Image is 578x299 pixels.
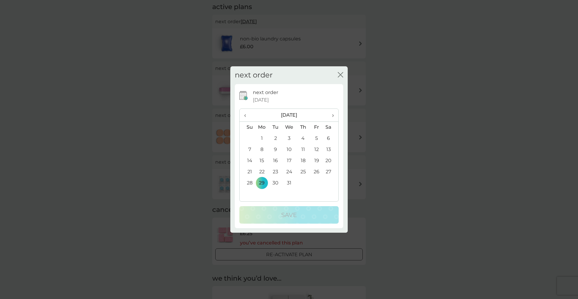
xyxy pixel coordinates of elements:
button: Save [239,206,339,224]
td: 27 [323,166,338,178]
p: Save [281,210,297,220]
td: 31 [282,178,296,189]
td: 17 [282,155,296,166]
td: 1 [255,133,269,144]
td: 11 [296,144,310,155]
td: 25 [296,166,310,178]
th: [DATE] [255,109,323,122]
td: 29 [255,178,269,189]
td: 23 [269,166,282,178]
td: 9 [269,144,282,155]
span: › [328,109,334,121]
td: 30 [269,178,282,189]
p: next order [253,89,278,96]
td: 15 [255,155,269,166]
td: 2 [269,133,282,144]
td: 10 [282,144,296,155]
td: 6 [323,133,338,144]
td: 22 [255,166,269,178]
th: Su [240,121,255,133]
td: 12 [310,144,323,155]
th: Fr [310,121,323,133]
td: 21 [240,166,255,178]
td: 20 [323,155,338,166]
span: ‹ [244,109,250,121]
th: Tu [269,121,282,133]
span: [DATE] [253,96,269,104]
td: 18 [296,155,310,166]
td: 16 [269,155,282,166]
td: 7 [240,144,255,155]
th: Th [296,121,310,133]
td: 13 [323,144,338,155]
td: 24 [282,166,296,178]
td: 8 [255,144,269,155]
button: close [338,72,343,78]
td: 28 [240,178,255,189]
td: 5 [310,133,323,144]
td: 4 [296,133,310,144]
th: Sa [323,121,338,133]
td: 26 [310,166,323,178]
th: Mo [255,121,269,133]
td: 14 [240,155,255,166]
h2: next order [235,71,273,80]
td: 19 [310,155,323,166]
td: 3 [282,133,296,144]
th: We [282,121,296,133]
